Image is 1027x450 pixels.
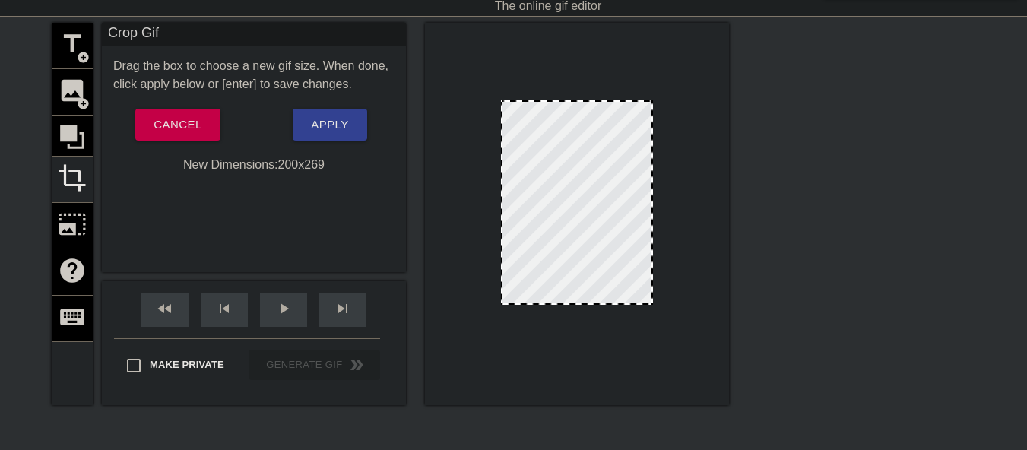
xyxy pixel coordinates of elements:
span: skip_previous [215,299,233,318]
span: Make Private [150,357,224,372]
span: fast_rewind [156,299,174,318]
button: Apply [293,109,366,141]
span: crop [58,163,87,192]
div: Crop Gif [102,23,406,46]
div: Drag the box to choose a new gif size. When done, click apply below or [enter] to save changes. [102,57,406,93]
button: Cancel [135,109,220,141]
span: Apply [311,115,348,135]
div: New Dimensions: 200 x 269 [102,156,406,174]
span: Cancel [154,115,201,135]
span: skip_next [334,299,352,318]
span: play_arrow [274,299,293,318]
